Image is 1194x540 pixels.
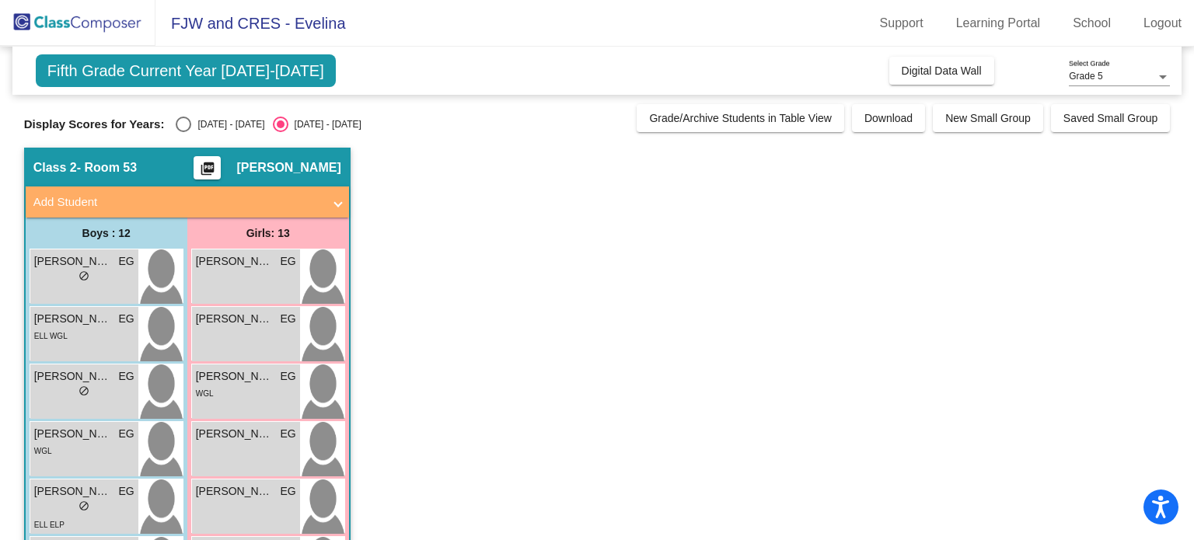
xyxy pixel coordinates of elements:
span: EG [280,368,295,385]
span: EG [280,311,295,327]
span: Fifth Grade Current Year [DATE]-[DATE] [36,54,336,87]
span: EG [118,368,134,385]
span: [PERSON_NAME] [196,426,274,442]
span: [PERSON_NAME] [196,253,274,270]
div: Boys : 12 [26,218,187,249]
span: Grade 5 [1069,71,1102,82]
mat-icon: picture_as_pdf [198,161,217,183]
a: School [1060,11,1123,36]
span: [PERSON_NAME] [196,368,274,385]
span: Class 2 [33,160,77,176]
span: do_not_disturb_alt [79,500,89,511]
span: [PERSON_NAME] [34,368,112,385]
span: do_not_disturb_alt [79,270,89,281]
mat-panel-title: Add Student [33,193,323,211]
span: EG [118,426,134,442]
span: New Small Group [945,112,1031,124]
span: Download [864,112,913,124]
span: WGL [196,389,214,398]
span: EG [118,253,134,270]
span: EG [280,253,295,270]
a: Support [868,11,936,36]
button: Download [852,104,925,132]
span: [PERSON_NAME] [34,311,112,327]
button: New Small Group [933,104,1043,132]
span: Saved Small Group [1063,112,1157,124]
span: Display Scores for Years: [24,117,165,131]
span: - Room 53 [77,160,137,176]
span: EG [118,311,134,327]
div: [DATE] - [DATE] [191,117,264,131]
span: do_not_disturb_alt [79,385,89,396]
button: Digital Data Wall [889,57,994,85]
span: WGL [34,447,52,455]
span: [PERSON_NAME] [34,483,112,500]
a: Learning Portal [944,11,1053,36]
span: EG [280,426,295,442]
span: [PERSON_NAME] [196,483,274,500]
button: Saved Small Group [1051,104,1170,132]
mat-expansion-panel-header: Add Student [26,186,349,218]
mat-radio-group: Select an option [176,117,361,132]
span: Grade/Archive Students in Table View [649,112,832,124]
span: [PERSON_NAME] [236,160,340,176]
span: ELL WGL [34,332,68,340]
span: EG [280,483,295,500]
button: Grade/Archive Students in Table View [637,104,844,132]
span: ELL ELP [34,521,65,529]
span: [PERSON_NAME] [196,311,274,327]
div: [DATE] - [DATE] [288,117,361,131]
span: FJW and CRES - Evelina [155,11,346,36]
button: Print Students Details [194,156,221,179]
a: Logout [1131,11,1194,36]
span: [PERSON_NAME] [34,426,112,442]
span: [PERSON_NAME] [34,253,112,270]
span: Digital Data Wall [902,64,982,77]
div: Girls: 13 [187,218,349,249]
span: EG [118,483,134,500]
